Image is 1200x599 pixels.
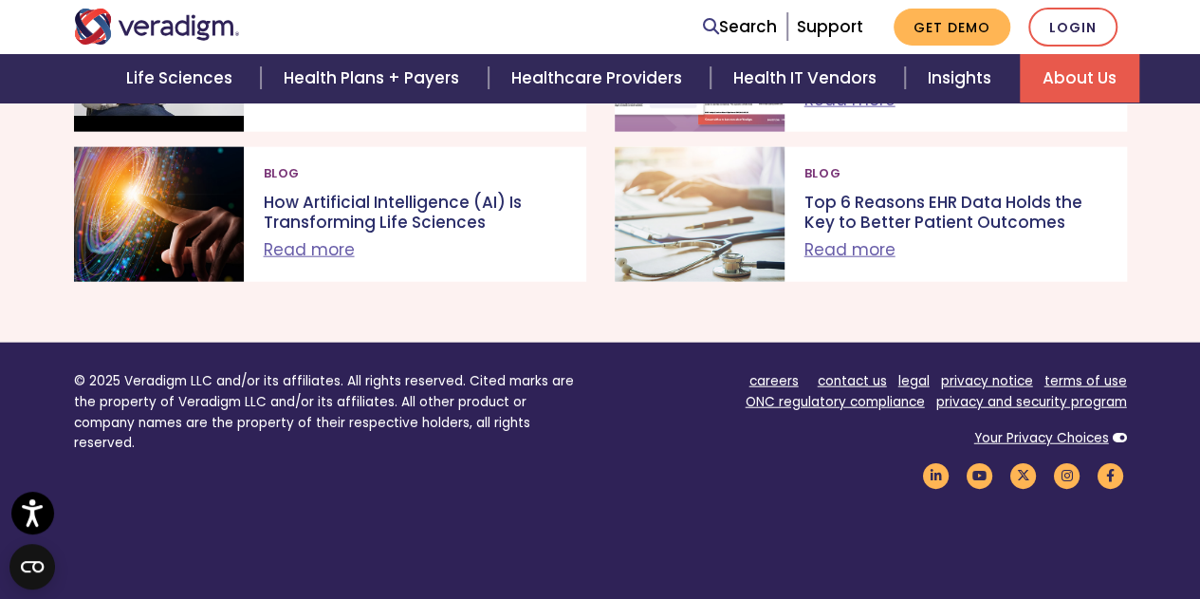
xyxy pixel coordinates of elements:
a: privacy notice [941,372,1033,390]
a: About Us [1020,54,1139,103]
p: How Artificial Intelligence (AI) Is Transforming Life Sciences [263,193,566,234]
a: Veradigm Twitter Link [1007,467,1040,485]
a: Health IT Vendors [711,54,905,103]
p: Top 6 Reasons EHR Data Holds the Key to Better Patient Outcomes [803,193,1107,234]
a: Insights [905,54,1020,103]
a: Read more [803,88,895,111]
a: privacy and security program [936,393,1127,411]
a: Veradigm YouTube Link [964,467,996,485]
a: Healthcare Providers [489,54,711,103]
a: Veradigm LinkedIn Link [920,467,952,485]
a: Veradigm Instagram Link [1051,467,1083,485]
a: Get Demo [894,9,1010,46]
span: Blog [803,159,840,189]
a: ONC regulatory compliance [746,393,925,411]
a: legal [898,372,930,390]
a: Read more [263,238,354,261]
p: © 2025 Veradigm LLC and/or its affiliates. All rights reserved. Cited marks are the property of V... [74,371,586,454]
button: Open CMP widget [9,544,55,590]
a: Login [1028,8,1117,47]
a: Life Sciences [103,54,261,103]
a: Support [797,15,863,38]
a: careers [749,372,799,390]
img: Veradigm logo [74,9,240,45]
a: Search [703,14,777,40]
a: terms of use [1044,372,1127,390]
a: Health Plans + Payers [261,54,488,103]
a: Veradigm Facebook Link [1095,467,1127,485]
a: contact us [818,372,887,390]
span: Blog [263,159,300,189]
a: Read more [803,238,895,261]
a: Your Privacy Choices [974,429,1109,447]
